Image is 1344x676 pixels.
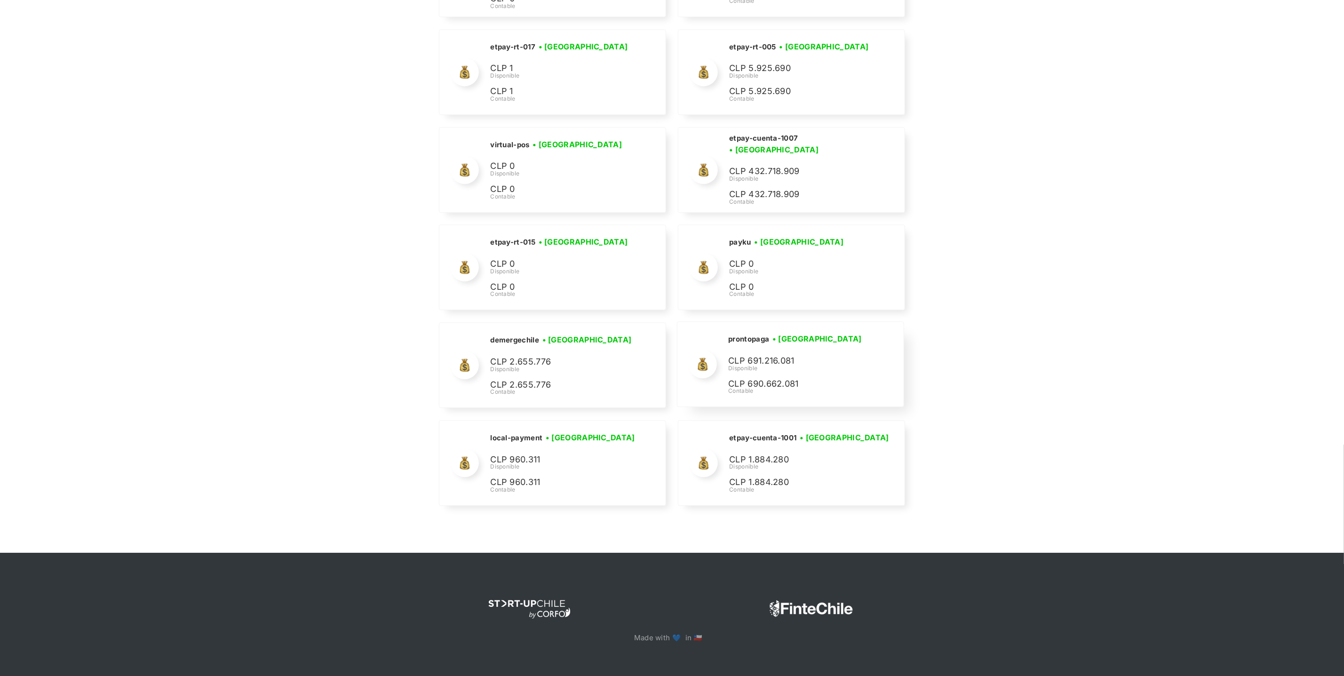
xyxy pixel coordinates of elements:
[490,257,631,271] p: CLP 0
[800,432,889,443] h3: • [GEOGRAPHIC_DATA]
[490,433,542,443] h2: local-payment
[490,2,654,10] div: Contable
[490,388,635,396] div: Contable
[490,290,631,298] div: Contable
[729,188,870,201] p: CLP 432.718.909
[542,334,632,345] h3: • [GEOGRAPHIC_DATA]
[729,42,776,52] h2: etpay-rt-005
[490,453,631,467] p: CLP 960.311
[729,134,798,143] h2: etpay-cuenta-1007
[490,378,631,392] p: CLP 2.655.776
[729,433,796,443] h2: etpay-cuenta-1001
[490,85,631,98] p: CLP 1
[729,462,892,471] div: Disponible
[729,485,892,494] div: Contable
[728,377,869,391] p: CLP 690.662.081
[729,62,870,75] p: CLP 5.925.690
[539,41,628,52] h3: • [GEOGRAPHIC_DATA]
[755,236,844,247] h3: • [GEOGRAPHIC_DATA]
[779,41,869,52] h3: • [GEOGRAPHIC_DATA]
[728,364,869,373] div: Disponible
[729,95,872,103] div: Contable
[490,140,529,150] h2: virtual-pos
[729,198,893,206] div: Contable
[490,169,631,178] div: Disponible
[729,476,870,489] p: CLP 1.884.280
[490,335,539,345] h2: demergechile
[490,476,631,489] p: CLP 960.311
[490,183,631,196] p: CLP 0
[490,280,631,294] p: CLP 0
[490,267,631,276] div: Disponible
[729,165,870,178] p: CLP 432.718.909
[634,633,710,644] p: Made with 💙 in 🇨🇱
[729,144,819,155] h3: • [GEOGRAPHIC_DATA]
[728,334,769,344] h2: prontopaga
[729,267,870,276] div: Disponible
[490,355,631,369] p: CLP 2.655.776
[490,192,631,201] div: Contable
[729,453,870,467] p: CLP 1.884.280
[729,280,870,294] p: CLP 0
[490,238,535,247] h2: etpay-rt-015
[490,462,638,471] div: Disponible
[729,72,872,80] div: Disponible
[729,85,870,98] p: CLP 5.925.690
[490,159,631,173] p: CLP 0
[490,365,635,374] div: Disponible
[772,333,862,344] h3: • [GEOGRAPHIC_DATA]
[729,238,751,247] h2: payku
[728,387,869,395] div: Contable
[539,236,628,247] h3: • [GEOGRAPHIC_DATA]
[729,175,893,183] div: Disponible
[490,485,638,494] div: Contable
[490,42,535,52] h2: etpay-rt-017
[729,290,870,298] div: Contable
[546,432,635,443] h3: • [GEOGRAPHIC_DATA]
[490,72,631,80] div: Disponible
[490,62,631,75] p: CLP 1
[728,354,869,368] p: CLP 691.216.081
[729,257,870,271] p: CLP 0
[533,139,622,150] h3: • [GEOGRAPHIC_DATA]
[490,95,631,103] div: Contable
